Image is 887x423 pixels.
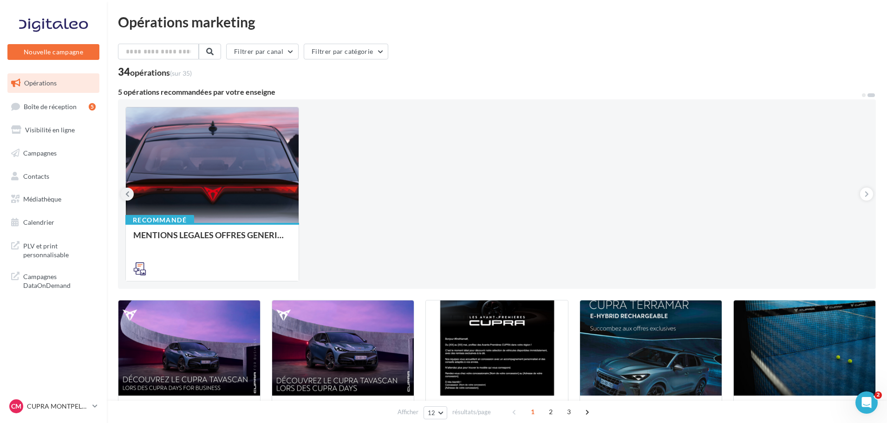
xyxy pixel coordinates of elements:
[125,215,194,225] div: Recommandé
[23,218,54,226] span: Calendrier
[118,67,192,77] div: 34
[23,172,49,180] span: Contacts
[25,126,75,134] span: Visibilité en ligne
[11,402,21,411] span: CM
[170,69,192,77] span: (sur 35)
[226,44,299,59] button: Filtrer par canal
[24,102,77,110] span: Boîte de réception
[855,391,878,414] iframe: Intercom live chat
[23,195,61,203] span: Médiathèque
[118,15,876,29] div: Opérations marketing
[133,230,291,249] div: MENTIONS LEGALES OFFRES GENERIQUES PRESSE
[89,103,96,111] div: 5
[118,88,861,96] div: 5 opérations recommandées par votre enseigne
[424,406,447,419] button: 12
[7,44,99,60] button: Nouvelle campagne
[874,391,882,399] span: 2
[6,267,101,294] a: Campagnes DataOnDemand
[27,402,89,411] p: CUPRA MONTPELLIER
[6,120,101,140] a: Visibilité en ligne
[6,97,101,117] a: Boîte de réception5
[23,149,57,157] span: Campagnes
[23,240,96,260] span: PLV et print personnalisable
[7,397,99,415] a: CM CUPRA MONTPELLIER
[525,404,540,419] span: 1
[23,270,96,290] span: Campagnes DataOnDemand
[6,73,101,93] a: Opérations
[6,236,101,263] a: PLV et print personnalisable
[6,189,101,209] a: Médiathèque
[24,79,57,87] span: Opérations
[452,408,491,416] span: résultats/page
[543,404,558,419] span: 2
[6,167,101,186] a: Contacts
[428,409,436,416] span: 12
[130,68,192,77] div: opérations
[6,213,101,232] a: Calendrier
[561,404,576,419] span: 3
[398,408,418,416] span: Afficher
[304,44,388,59] button: Filtrer par catégorie
[6,143,101,163] a: Campagnes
